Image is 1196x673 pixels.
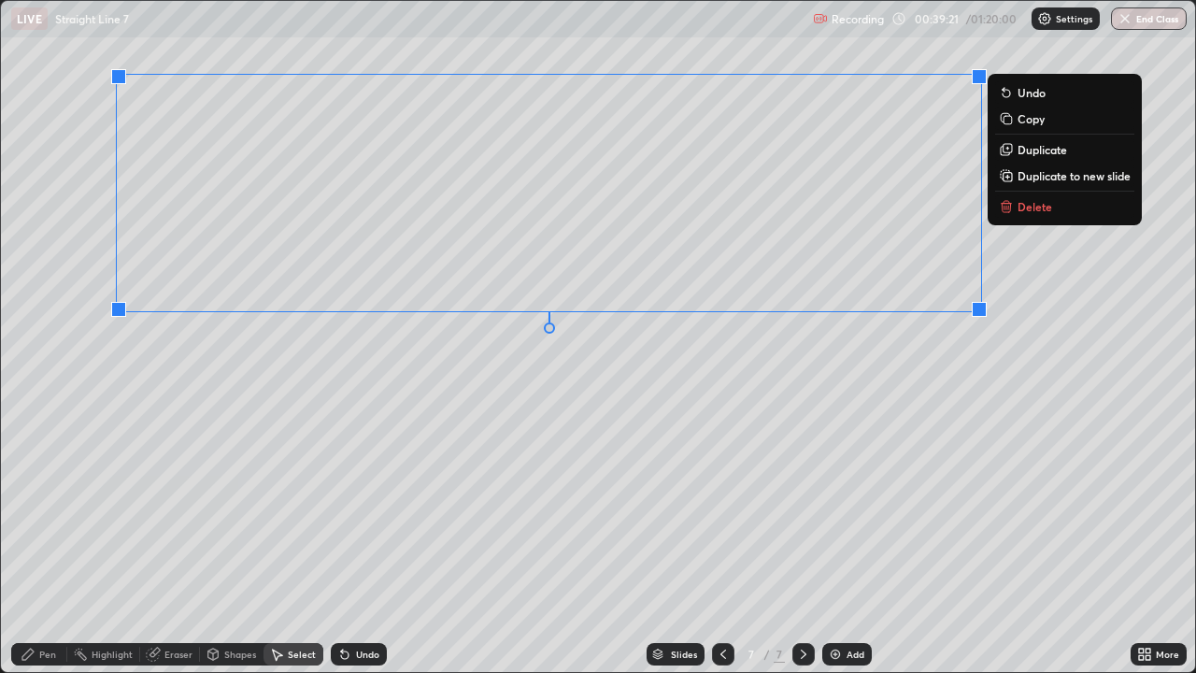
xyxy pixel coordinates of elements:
div: Highlight [92,650,133,659]
div: Select [288,650,316,659]
img: class-settings-icons [1037,11,1052,26]
button: Delete [995,195,1134,218]
p: Undo [1018,85,1046,100]
div: 7 [774,646,785,663]
div: / [764,649,770,660]
p: Duplicate [1018,142,1067,157]
img: recording.375f2c34.svg [813,11,828,26]
button: Duplicate [995,138,1134,161]
button: Copy [995,107,1134,130]
div: More [1156,650,1179,659]
p: Settings [1056,14,1092,23]
p: Copy [1018,111,1045,126]
div: Eraser [164,650,192,659]
div: Add [847,650,864,659]
button: Undo [995,81,1134,104]
p: Duplicate to new slide [1018,168,1131,183]
p: Straight Line 7 [55,11,129,26]
p: Delete [1018,199,1052,214]
div: 7 [742,649,761,660]
p: Recording [832,12,884,26]
div: Slides [671,650,697,659]
div: Pen [39,650,56,659]
img: end-class-cross [1118,11,1132,26]
p: LIVE [17,11,42,26]
div: Shapes [224,650,256,659]
img: add-slide-button [828,647,843,662]
button: Duplicate to new slide [995,165,1134,187]
button: End Class [1111,7,1187,30]
div: Undo [356,650,379,659]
